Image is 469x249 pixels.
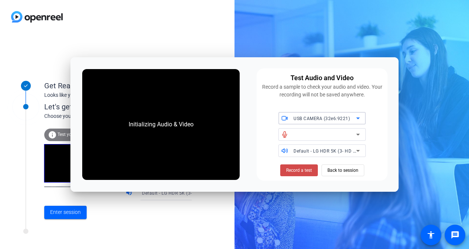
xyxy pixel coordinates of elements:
span: Record a test [286,167,312,174]
mat-icon: message [451,231,459,239]
span: USB CAMERA (32e6:9221) [293,116,350,121]
mat-icon: volume_up [125,189,134,198]
mat-icon: accessibility [427,231,435,239]
button: Back to session [322,164,364,176]
div: Looks like you've been invited to join [44,91,192,99]
button: Record a test [280,164,318,176]
span: Back to session [327,163,358,177]
span: Default - LG HDR 5K (3- HD Audio Driver for Display Audio) [142,190,268,196]
div: Choose your settings [44,112,207,120]
mat-icon: info [48,130,57,139]
span: Enter session [50,208,81,216]
div: Test Audio and Video [291,73,354,83]
span: Default - LG HDR 5K (3- HD Audio Driver for Display Audio) [293,148,420,154]
div: Get Ready! [44,80,192,91]
div: Record a sample to check your audio and video. Your recording will not be saved anywhere. [261,83,383,99]
div: Initializing Audio & Video [121,113,201,136]
div: Let's get connected. [44,101,207,112]
span: Test your audio and video [58,132,109,137]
